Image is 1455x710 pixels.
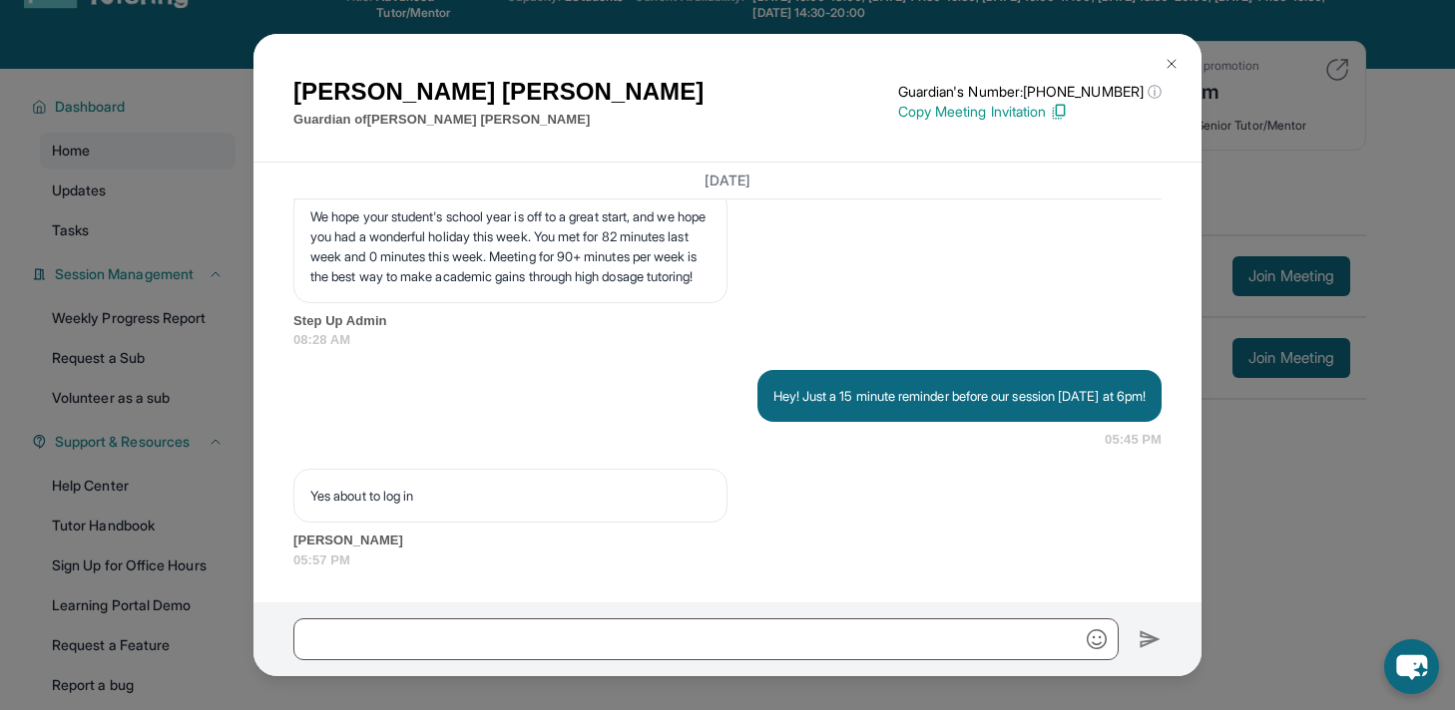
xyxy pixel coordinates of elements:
button: chat-button [1384,639,1439,694]
p: Guardian of [PERSON_NAME] [PERSON_NAME] [293,110,704,130]
span: 05:45 PM [1105,430,1162,450]
img: Close Icon [1164,56,1180,72]
h3: [DATE] [293,171,1162,190]
img: Send icon [1139,627,1162,651]
p: Hey! Just a 15 minute reminder before our session [DATE] at 6pm! [773,386,1146,406]
p: Yes about to log in [310,486,711,506]
img: Copy Icon [1050,103,1068,121]
h1: [PERSON_NAME] [PERSON_NAME] [293,74,704,110]
span: Step Up Admin [293,311,1162,331]
p: Copy Meeting Invitation [898,102,1162,122]
span: 08:28 AM [293,330,1162,350]
p: We hope your student's school year is off to a great start, and we hope you had a wonderful holid... [310,206,711,286]
p: Guardian's Number: [PHONE_NUMBER] [898,82,1162,102]
span: [PERSON_NAME] [293,531,1162,550]
span: 05:57 PM [293,550,1162,570]
img: Emoji [1087,629,1107,649]
span: ⓘ [1148,82,1162,102]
